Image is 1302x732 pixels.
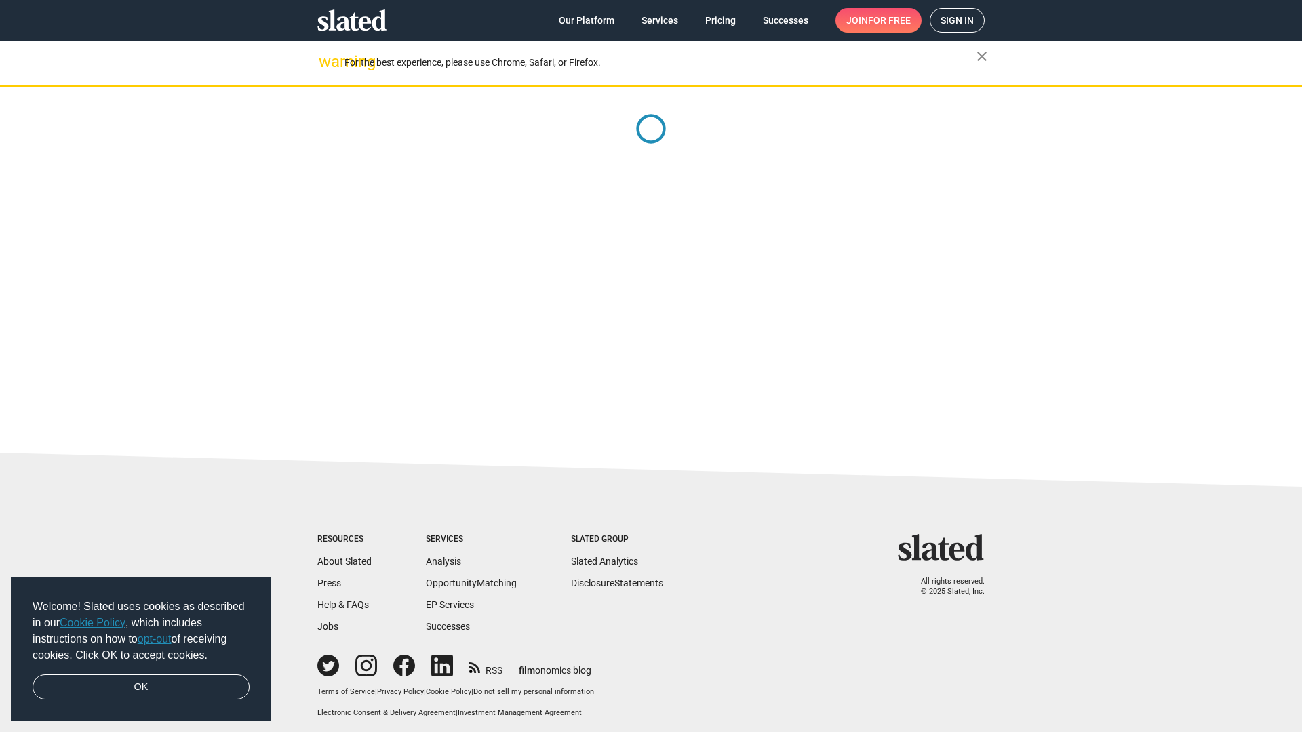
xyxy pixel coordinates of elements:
[519,665,535,676] span: film
[835,8,922,33] a: Joinfor free
[426,556,461,567] a: Analysis
[469,656,502,677] a: RSS
[471,687,473,696] span: |
[907,577,985,596] p: All rights reserved. © 2025 Slated, Inc.
[317,708,456,717] a: Electronic Consent & Delivery Agreement
[426,577,517,588] a: OpportunityMatching
[375,687,377,696] span: |
[317,556,372,567] a: About Slated
[317,621,338,632] a: Jobs
[377,687,424,696] a: Privacy Policy
[426,687,471,696] a: Cookie Policy
[548,8,625,33] a: Our Platform
[642,8,678,33] span: Services
[941,9,974,32] span: Sign in
[317,687,375,696] a: Terms of Service
[317,599,369,610] a: Help & FAQs
[11,577,271,722] div: cookieconsent
[317,534,372,545] div: Resources
[631,8,689,33] a: Services
[317,577,341,588] a: Press
[60,617,125,628] a: Cookie Policy
[33,598,250,664] span: Welcome! Slated uses cookies as described in our , which includes instructions on how to of recei...
[426,621,470,632] a: Successes
[33,674,250,700] a: dismiss cookie message
[846,8,911,33] span: Join
[426,534,517,545] div: Services
[319,54,335,70] mat-icon: warning
[868,8,911,33] span: for free
[473,687,594,697] button: Do not sell my personal information
[519,653,591,677] a: filmonomics blog
[974,48,990,64] mat-icon: close
[930,8,985,33] a: Sign in
[424,687,426,696] span: |
[571,577,663,588] a: DisclosureStatements
[559,8,614,33] span: Our Platform
[763,8,808,33] span: Successes
[138,633,172,645] a: opt-out
[344,54,976,72] div: For the best experience, please use Chrome, Safari, or Firefox.
[571,556,638,567] a: Slated Analytics
[752,8,819,33] a: Successes
[571,534,663,545] div: Slated Group
[705,8,736,33] span: Pricing
[456,708,458,717] span: |
[426,599,474,610] a: EP Services
[458,708,582,717] a: Investment Management Agreement
[694,8,747,33] a: Pricing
